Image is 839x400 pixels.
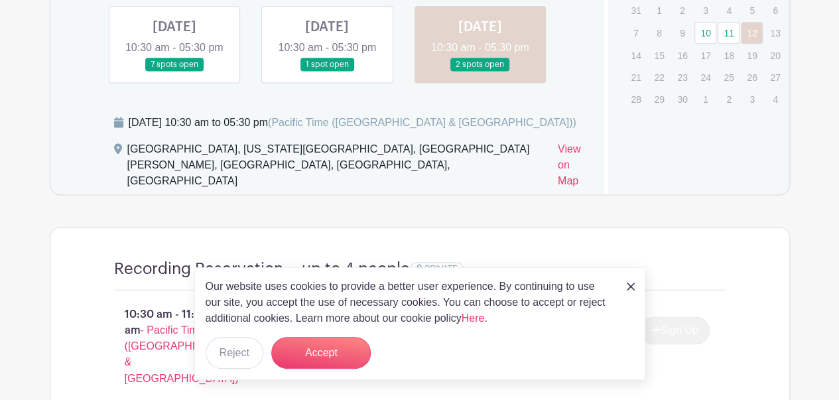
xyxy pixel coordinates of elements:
p: 8 [648,23,670,43]
p: 24 [694,67,716,88]
p: 4 [764,89,786,109]
p: 15 [648,45,670,66]
div: [GEOGRAPHIC_DATA], [US_STATE][GEOGRAPHIC_DATA], [GEOGRAPHIC_DATA][PERSON_NAME], [GEOGRAPHIC_DATA]... [127,141,547,194]
a: 11 [718,22,740,44]
span: PRIVATE [424,264,458,273]
p: 2 [718,89,740,109]
p: 30 [671,89,693,109]
p: 23 [671,67,693,88]
button: Accept [271,337,371,369]
a: View on Map [558,141,588,194]
button: Reject [206,337,263,369]
p: 18 [718,45,740,66]
div: [DATE] 10:30 am to 05:30 pm [129,115,576,131]
p: 26 [741,67,763,88]
p: 3 [741,89,763,109]
p: 20 [764,45,786,66]
p: 19 [741,45,763,66]
p: 22 [648,67,670,88]
p: 27 [764,67,786,88]
p: 25 [718,67,740,88]
p: 28 [625,89,647,109]
a: Here [462,312,485,324]
p: 21 [625,67,647,88]
a: 12 [741,22,763,44]
img: close_button-5f87c8562297e5c2d7936805f587ecaba9071eb48480494691a3f1689db116b3.svg [627,283,635,291]
p: 10:30 am - 11:00 am [93,301,257,391]
span: - Pacific Time ([GEOGRAPHIC_DATA] & [GEOGRAPHIC_DATA]) [125,324,239,383]
p: 17 [694,45,716,66]
p: 14 [625,45,647,66]
p: Our website uses cookies to provide a better user experience. By continuing to use our site, you ... [206,279,613,326]
p: 13 [764,23,786,43]
p: 7 [625,23,647,43]
a: 10 [694,22,716,44]
p: 9 [671,23,693,43]
p: 29 [648,89,670,109]
p: 1 [694,89,716,109]
p: 16 [671,45,693,66]
span: (Pacific Time ([GEOGRAPHIC_DATA] & [GEOGRAPHIC_DATA])) [268,117,576,128]
h4: Recording Reservation -- up to 4 people [114,259,410,279]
